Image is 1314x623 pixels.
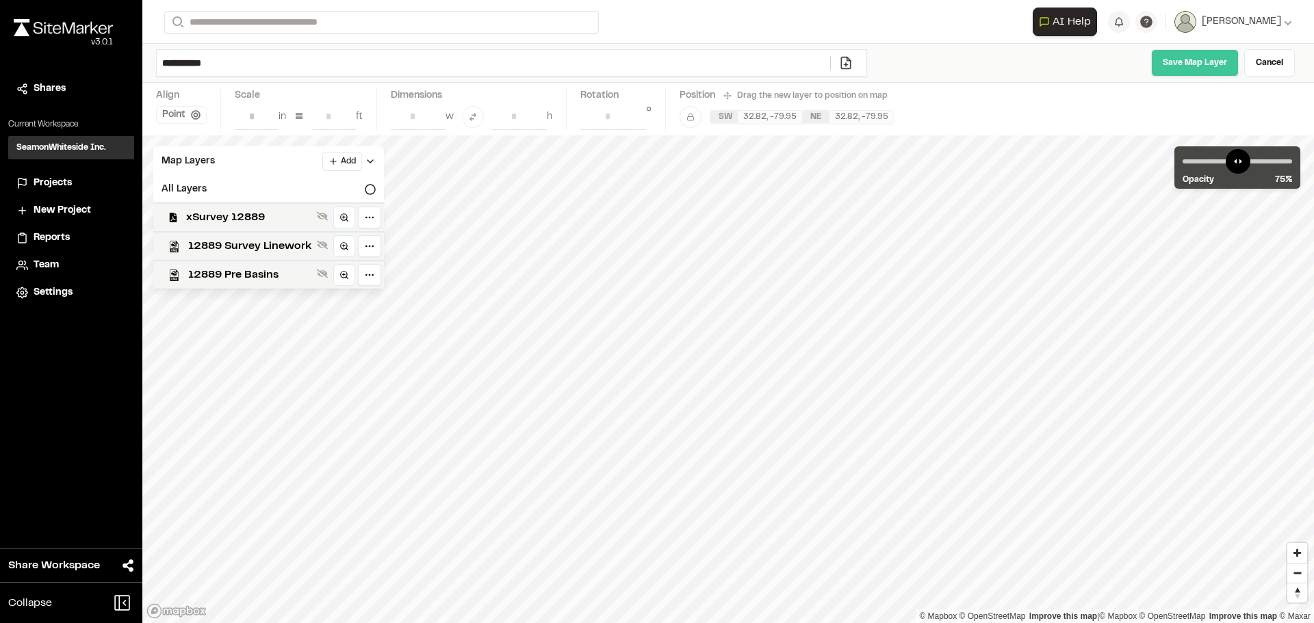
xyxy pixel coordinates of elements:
[14,36,113,49] div: Oh geez...please don't...
[1183,174,1214,186] span: Opacity
[188,267,311,283] span: 12889 Pre Basins
[153,176,384,202] div: All Layers
[1053,14,1091,30] span: AI Help
[802,111,829,123] div: NE
[959,611,1026,621] a: OpenStreetMap
[1033,8,1103,36] div: Open AI Assistant
[314,265,331,282] button: Show layer
[710,111,894,124] div: SW 32.8210430542895, -79.9538592392291 | NE 32.8235950381857, -79.952737937155
[680,88,715,103] div: Position
[294,106,304,128] div: =
[1287,564,1307,583] span: Zoom out
[1287,583,1307,602] button: Reset bearing to north
[1151,49,1239,77] a: Save Map Layer
[1033,8,1097,36] button: Open AI Assistant
[1202,14,1281,29] span: [PERSON_NAME]
[391,88,552,103] div: Dimensions
[1287,543,1307,563] button: Zoom in
[34,258,59,273] span: Team
[738,111,802,123] div: 32.82 , -79.95
[723,90,888,102] div: Drag the new layer to position on map
[580,88,652,103] div: Rotation
[8,118,134,131] p: Current Workspace
[16,230,126,246] a: Reports
[919,611,957,621] a: Mapbox
[830,56,861,70] a: Add/Change File
[919,609,1311,623] div: |
[156,106,207,124] button: Point
[34,230,70,246] span: Reports
[1099,611,1137,621] a: Mapbox
[34,285,73,300] span: Settings
[1139,611,1206,621] a: OpenStreetMap
[829,111,894,123] div: 32.82 , -79.95
[1244,49,1295,77] a: Cancel
[279,109,286,124] div: in
[34,203,91,218] span: New Project
[164,11,189,34] button: Search
[314,237,331,253] button: Show layer
[34,81,66,96] span: Shares
[710,111,738,123] div: SW
[142,135,1314,623] canvas: Map
[1279,611,1311,621] a: Maxar
[156,88,207,103] div: Align
[162,154,215,169] span: Map Layers
[168,269,180,281] img: kml_black_icon64.png
[1209,611,1277,621] a: Improve this map
[16,81,126,96] a: Shares
[646,103,652,130] div: °
[16,258,126,273] a: Team
[8,595,52,611] span: Collapse
[333,235,355,257] a: Zoom to layer
[8,557,100,574] span: Share Workspace
[16,203,126,218] a: New Project
[333,264,355,286] a: Zoom to layer
[1287,583,1307,602] span: Reset bearing to north
[341,155,356,168] span: Add
[34,176,72,191] span: Projects
[322,152,362,171] button: Add
[680,106,701,128] button: Lock Map Layer Position
[146,603,207,619] a: Mapbox logo
[188,238,311,254] span: 12889 Survey Linework
[16,142,106,154] h3: SeamonWhiteside Inc.
[333,207,355,228] a: Zoom to layer
[1174,11,1196,33] img: User
[1174,11,1292,33] button: [PERSON_NAME]
[186,209,311,226] span: xSurvey 12889
[1287,563,1307,583] button: Zoom out
[168,241,180,252] img: kml_black_icon64.png
[16,285,126,300] a: Settings
[16,176,126,191] a: Projects
[446,109,454,124] div: w
[356,109,363,124] div: ft
[1029,611,1097,621] a: Map feedback
[547,109,552,124] div: h
[314,208,331,224] button: Show layer
[14,19,113,36] img: rebrand.png
[235,88,260,103] div: Scale
[1275,174,1292,186] span: 75 %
